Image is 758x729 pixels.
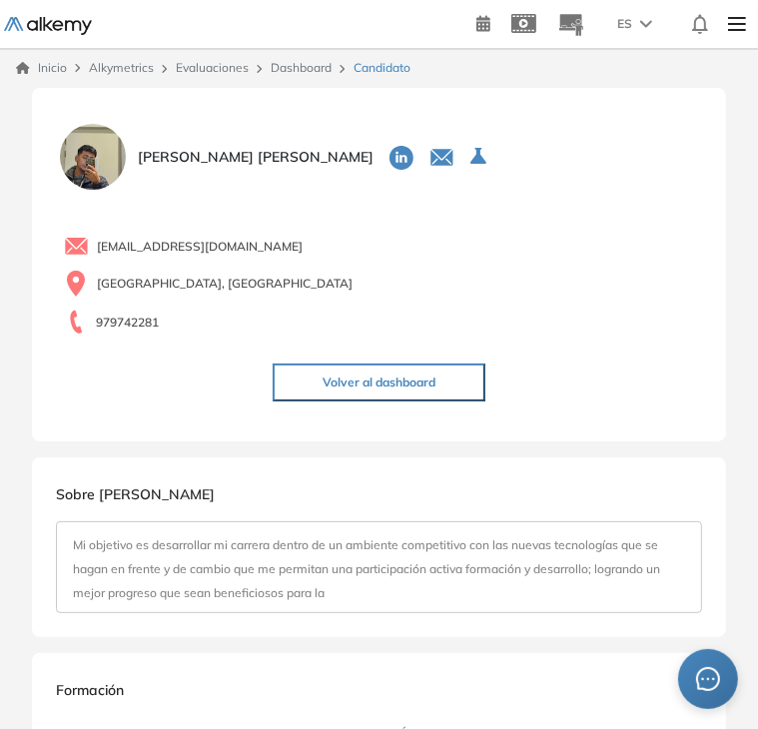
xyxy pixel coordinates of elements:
[354,59,410,77] span: Candidato
[640,20,652,28] img: arrow
[4,17,92,35] img: Logo
[176,60,249,75] a: Evaluaciones
[720,4,754,44] img: Menu
[56,681,124,699] span: Formación
[97,275,353,293] span: [GEOGRAPHIC_DATA], [GEOGRAPHIC_DATA]
[271,60,332,75] a: Dashboard
[617,15,632,33] span: ES
[73,537,660,600] span: Mi objetivo es desarrollar mi carrera dentro de un ambiente competitivo con las nuevas tecnología...
[56,120,130,194] img: PROFILE_MENU_LOGO_USER
[462,139,498,175] button: Seleccione la evaluación activa
[89,60,154,75] span: Alkymetrics
[273,364,485,401] button: Volver al dashboard
[96,314,159,332] span: 979742281
[56,485,215,503] span: Sobre [PERSON_NAME]
[695,666,721,692] span: message
[138,147,374,168] span: [PERSON_NAME] [PERSON_NAME]
[16,59,67,77] a: Inicio
[97,238,303,256] span: [EMAIL_ADDRESS][DOMAIN_NAME]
